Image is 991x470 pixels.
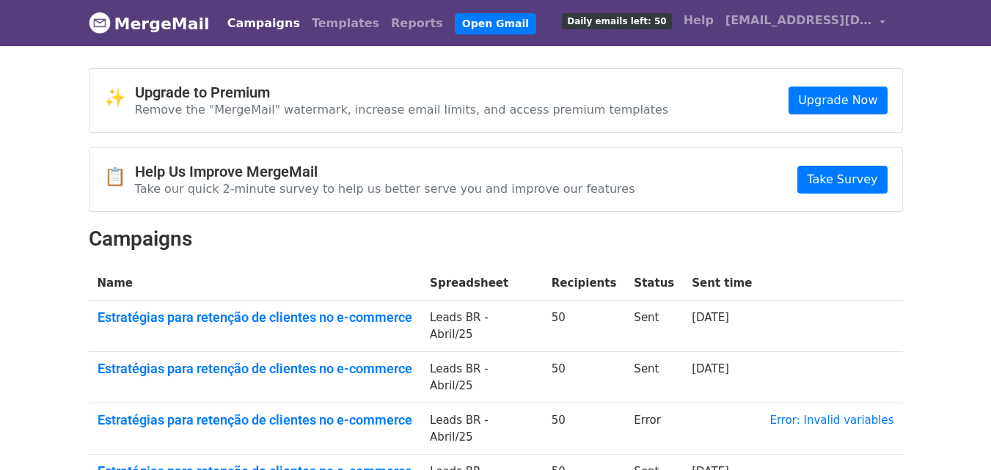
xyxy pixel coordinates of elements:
td: 50 [543,301,626,352]
td: Leads BR - Abril/25 [421,403,543,455]
td: Sent [625,352,683,403]
th: Sent time [683,266,761,301]
h4: Upgrade to Premium [135,84,669,101]
a: Estratégias para retenção de clientes no e-commerce [98,309,413,326]
a: Error: Invalid variables [769,414,893,427]
p: Take our quick 2-minute survey to help us better serve you and improve our features [135,181,635,197]
p: Remove the "MergeMail" watermark, increase email limits, and access premium templates [135,102,669,117]
a: Reports [385,9,449,38]
a: Help [678,6,720,35]
a: MergeMail [89,8,210,39]
span: Daily emails left: 50 [562,13,671,29]
h2: Campaigns [89,227,903,251]
a: Daily emails left: 50 [556,6,677,35]
a: Open Gmail [455,13,536,34]
th: Recipients [543,266,626,301]
span: ✨ [104,87,135,109]
td: Error [625,403,683,455]
a: Templates [306,9,385,38]
a: [EMAIL_ADDRESS][DOMAIN_NAME] [720,6,891,40]
td: 50 [543,352,626,403]
a: [DATE] [692,362,729,375]
a: Upgrade Now [789,87,887,114]
a: Estratégias para retenção de clientes no e-commerce [98,412,413,428]
td: Leads BR - Abril/25 [421,352,543,403]
a: [DATE] [692,311,729,324]
td: Sent [625,301,683,352]
a: Estratégias para retenção de clientes no e-commerce [98,361,413,377]
th: Spreadsheet [421,266,543,301]
td: 50 [543,403,626,455]
a: Take Survey [797,166,887,194]
th: Status [625,266,683,301]
span: 📋 [104,166,135,188]
img: MergeMail logo [89,12,111,34]
th: Name [89,266,422,301]
td: Leads BR - Abril/25 [421,301,543,352]
a: Campaigns [222,9,306,38]
span: [EMAIL_ADDRESS][DOMAIN_NAME] [725,12,872,29]
h4: Help Us Improve MergeMail [135,163,635,180]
